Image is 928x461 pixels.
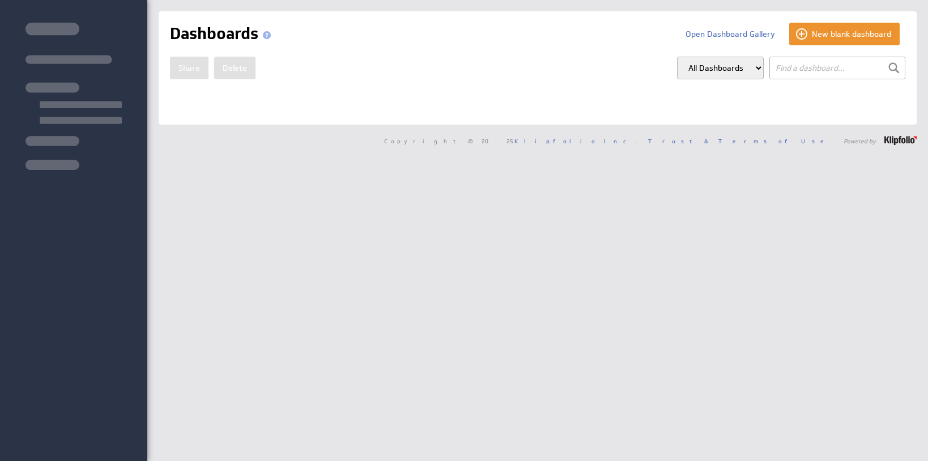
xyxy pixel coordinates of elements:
[884,136,917,145] img: logo-footer.png
[384,138,636,144] span: Copyright © 2025
[214,57,256,79] button: Delete
[789,23,900,45] button: New blank dashboard
[648,137,832,145] a: Trust & Terms of Use
[170,57,208,79] button: Share
[170,23,275,45] h1: Dashboards
[25,23,122,170] img: skeleton-sidenav.svg
[514,137,636,145] a: Klipfolio Inc.
[844,138,876,144] span: Powered by
[769,57,905,79] input: Find a dashboard...
[677,23,784,45] button: Open Dashboard Gallery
